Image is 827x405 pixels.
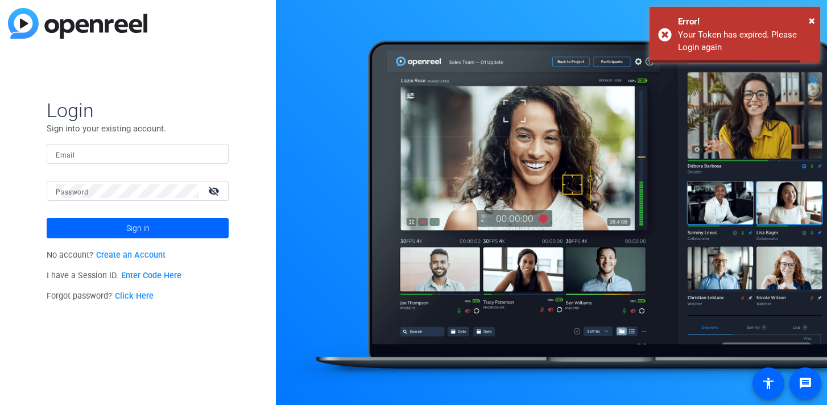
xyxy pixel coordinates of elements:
input: Enter Email Address [56,147,220,161]
a: Enter Code Here [121,271,181,280]
mat-icon: visibility_off [201,183,229,199]
p: Sign into your existing account. [47,122,229,135]
mat-label: Email [56,151,75,159]
span: Sign in [126,214,150,242]
img: blue-gradient.svg [8,8,147,39]
a: Create an Account [96,250,166,260]
mat-label: Password [56,188,88,196]
span: Forgot password? [47,291,154,301]
div: Your Token has expired. Please Login again [678,28,812,54]
span: I have a Session ID. [47,271,181,280]
span: × [809,14,815,27]
button: Sign in [47,218,229,238]
mat-icon: accessibility [762,377,775,390]
span: No account? [47,250,166,260]
a: Click Here [115,291,154,301]
mat-icon: message [799,377,812,390]
button: Close [809,12,815,29]
div: Error! [678,15,812,28]
span: Login [47,98,229,122]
